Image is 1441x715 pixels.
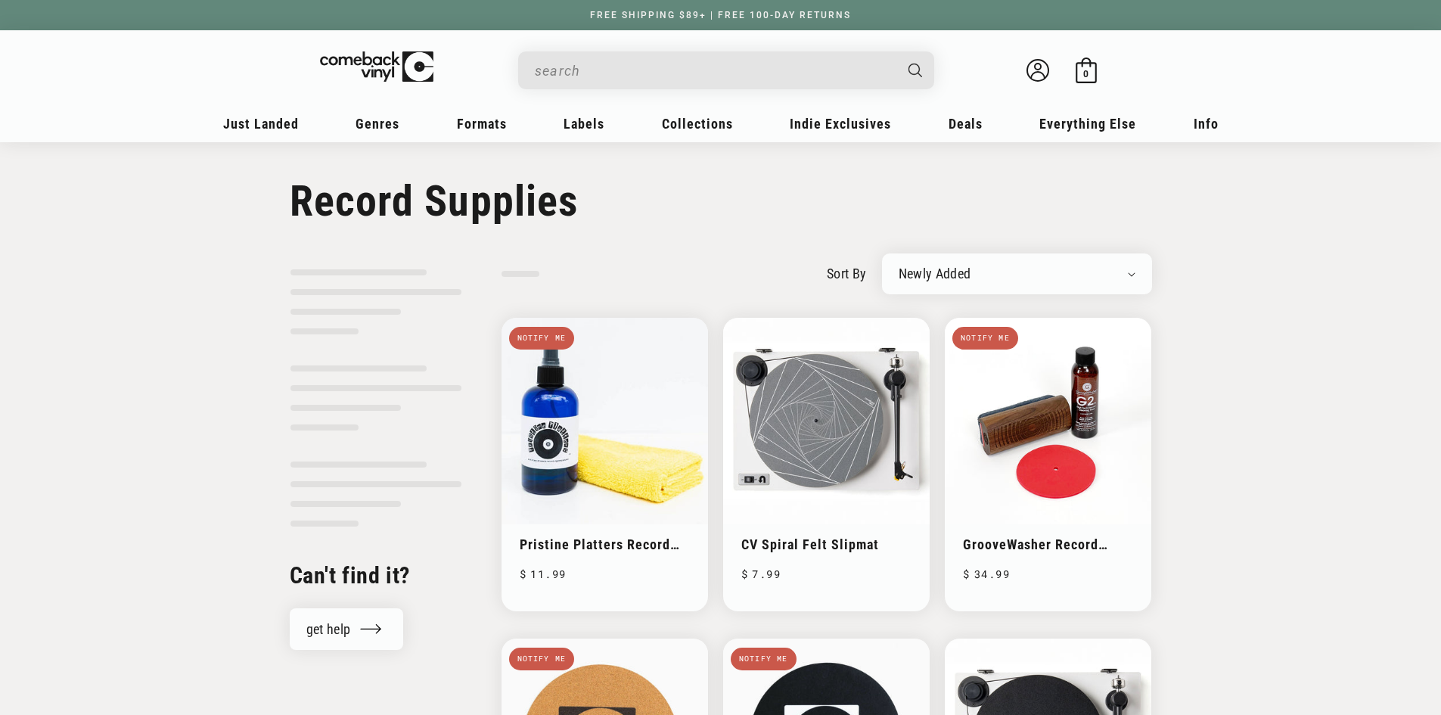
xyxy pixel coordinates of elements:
a: GrooveWasher Record Cleaning Kit [963,536,1133,552]
a: get help [290,608,404,650]
span: Formats [457,116,507,132]
input: search [535,55,893,86]
button: Search [895,51,936,89]
span: Indie Exclusives [790,116,891,132]
h2: Can't find it? [290,561,462,590]
span: Deals [949,116,983,132]
span: Everything Else [1039,116,1136,132]
span: Collections [662,116,733,132]
span: Genres [356,116,399,132]
a: FREE SHIPPING $89+ | FREE 100-DAY RETURNS [575,10,866,20]
span: Info [1194,116,1219,132]
a: Pristine Platters Record Cleaner [520,536,690,552]
h1: Record Supplies [290,176,1152,226]
a: CV Spiral Felt Slipmat [741,536,911,552]
label: sort by [827,263,867,284]
span: Labels [564,116,604,132]
span: Just Landed [223,116,299,132]
span: 0 [1083,68,1089,79]
div: Search [518,51,934,89]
